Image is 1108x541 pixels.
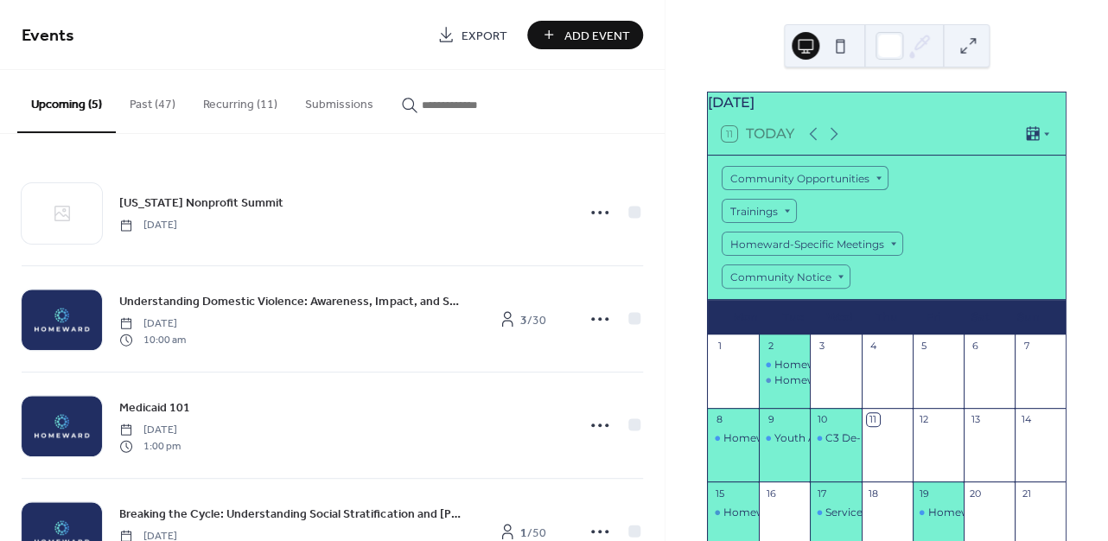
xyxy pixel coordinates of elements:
[759,431,810,446] div: Youth Action Council Leadership Meeting
[759,358,810,372] div: Homeward Finance Committee
[119,398,190,417] a: Medicaid 101
[713,413,726,426] div: 8
[708,506,759,520] div: Homeward and OpportUnity Housing Committee
[825,506,905,520] div: Service Council
[918,487,931,500] div: 19
[462,27,507,45] span: Export
[969,487,982,500] div: 20
[119,423,181,438] span: [DATE]
[119,332,186,347] span: 10:00 am
[722,300,769,334] div: Mon
[564,27,630,45] span: Add Event
[825,431,959,446] div: C3 De-Escalation Training
[815,413,828,426] div: 10
[969,413,982,426] div: 13
[913,506,964,520] div: Homeward Communications Committee
[969,340,982,353] div: 6
[17,70,116,133] button: Upcoming (5)
[810,431,861,446] div: C3 De-Escalation Training
[815,487,828,500] div: 17
[119,504,462,524] a: Breaking the Cycle: Understanding Social Stratification and [PERSON_NAME]'s Interconnected Roots
[1020,487,1033,500] div: 21
[708,431,759,446] div: Homeward Board Meeting
[863,300,911,334] div: Thu
[723,506,984,520] div: Homeward and OpportUnity Housing Committee
[958,300,1005,334] div: Sat
[1020,340,1033,353] div: 7
[116,70,189,131] button: Past (47)
[119,193,283,213] a: [US_STATE] Nonprofit Summit
[22,19,74,53] span: Events
[723,431,863,446] div: Homeward Board Meeting
[918,340,931,353] div: 5
[119,293,462,311] span: Understanding Domestic Violence: Awareness, Impact, and Support
[119,316,186,332] span: [DATE]
[520,311,546,329] span: / 30
[713,487,726,500] div: 15
[769,300,817,334] div: Tue
[119,438,181,454] span: 1:00 pm
[189,70,291,131] button: Recurring (11)
[527,21,643,49] button: Add Event
[764,413,777,426] div: 9
[764,340,777,353] div: 2
[759,373,810,388] div: Homeward Director's Advisory Council
[119,194,283,213] span: [US_STATE] Nonprofit Summit
[520,309,527,332] b: 3
[774,373,977,388] div: Homeward Director's Advisory Council
[764,487,777,500] div: 16
[867,487,880,500] div: 18
[424,21,520,49] a: Export
[867,340,880,353] div: 4
[815,340,828,353] div: 3
[479,305,565,334] a: 3/30
[713,340,726,353] div: 1
[918,413,931,426] div: 12
[774,358,941,372] div: Homeward Finance Committee
[119,218,177,233] span: [DATE]
[867,413,880,426] div: 11
[291,70,387,131] button: Submissions
[810,506,861,520] div: Service Council
[119,291,462,311] a: Understanding Domestic Violence: Awareness, Impact, and Support
[119,399,190,417] span: Medicaid 101
[1020,413,1033,426] div: 14
[119,506,462,524] span: Breaking the Cycle: Understanding Social Stratification and [PERSON_NAME]'s Interconnected Roots
[910,300,958,334] div: Fri
[774,431,990,446] div: Youth Action Council Leadership Meeting
[1004,300,1052,334] div: Sun
[708,92,1066,113] div: [DATE]
[816,300,863,334] div: Wed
